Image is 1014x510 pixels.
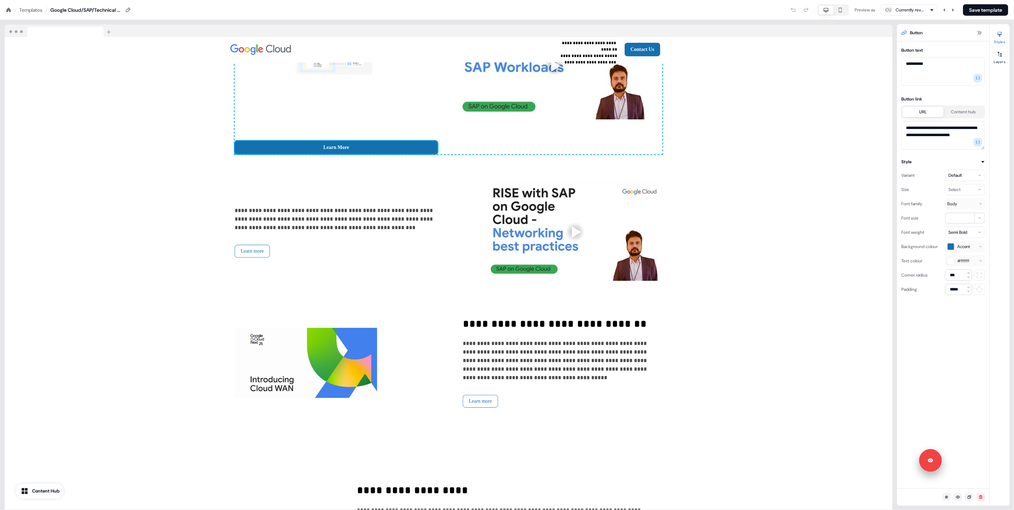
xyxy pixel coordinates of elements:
div: Corner radius [901,269,928,281]
button: Learn More [235,141,438,154]
div: Content Hub [32,488,60,495]
div: Padding [901,284,917,295]
button: Learn more [463,395,498,408]
div: Font family [901,198,922,210]
div: Google Cloud/SAP/Technical v2.5 [50,6,122,14]
button: Content Hub [16,484,64,499]
div: Font size [901,212,918,224]
button: Save template [963,4,1008,16]
span: Button [910,29,923,36]
button: URL [903,107,943,117]
span: Accent [957,243,970,250]
div: Size [901,184,909,195]
div: / [14,6,16,14]
button: #ffffff [945,255,985,267]
button: CUCurrently reviewing new employment opps [881,4,937,16]
div: Image [230,44,352,55]
div: Preview as [855,6,875,14]
div: Background colour [901,241,938,252]
button: Accent [945,241,985,252]
button: Styles [990,29,1010,44]
label: Button text [901,47,923,53]
button: Layers [990,48,1010,64]
div: Currently reviewing new employment opps [896,6,924,14]
div: Font weight [901,227,924,238]
img: Image [230,44,291,55]
img: Image [235,309,377,416]
div: Body [947,200,977,207]
button: Learn more [235,245,270,258]
div: Text colour [901,255,922,267]
div: CU [886,6,892,14]
button: Style [901,158,985,165]
img: Browser topbar [5,25,114,37]
div: Default [948,172,962,179]
button: Contact Us [625,43,661,56]
div: Button link [901,96,985,103]
div: Semi Bold [948,229,967,236]
button: Body [945,198,985,210]
div: Style [901,158,912,165]
div: Variant [901,170,915,181]
div: / [45,6,47,14]
span: #ffffff [957,257,969,264]
a: Templates [19,6,42,14]
button: Content hub [943,107,984,117]
div: Select [948,186,961,193]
